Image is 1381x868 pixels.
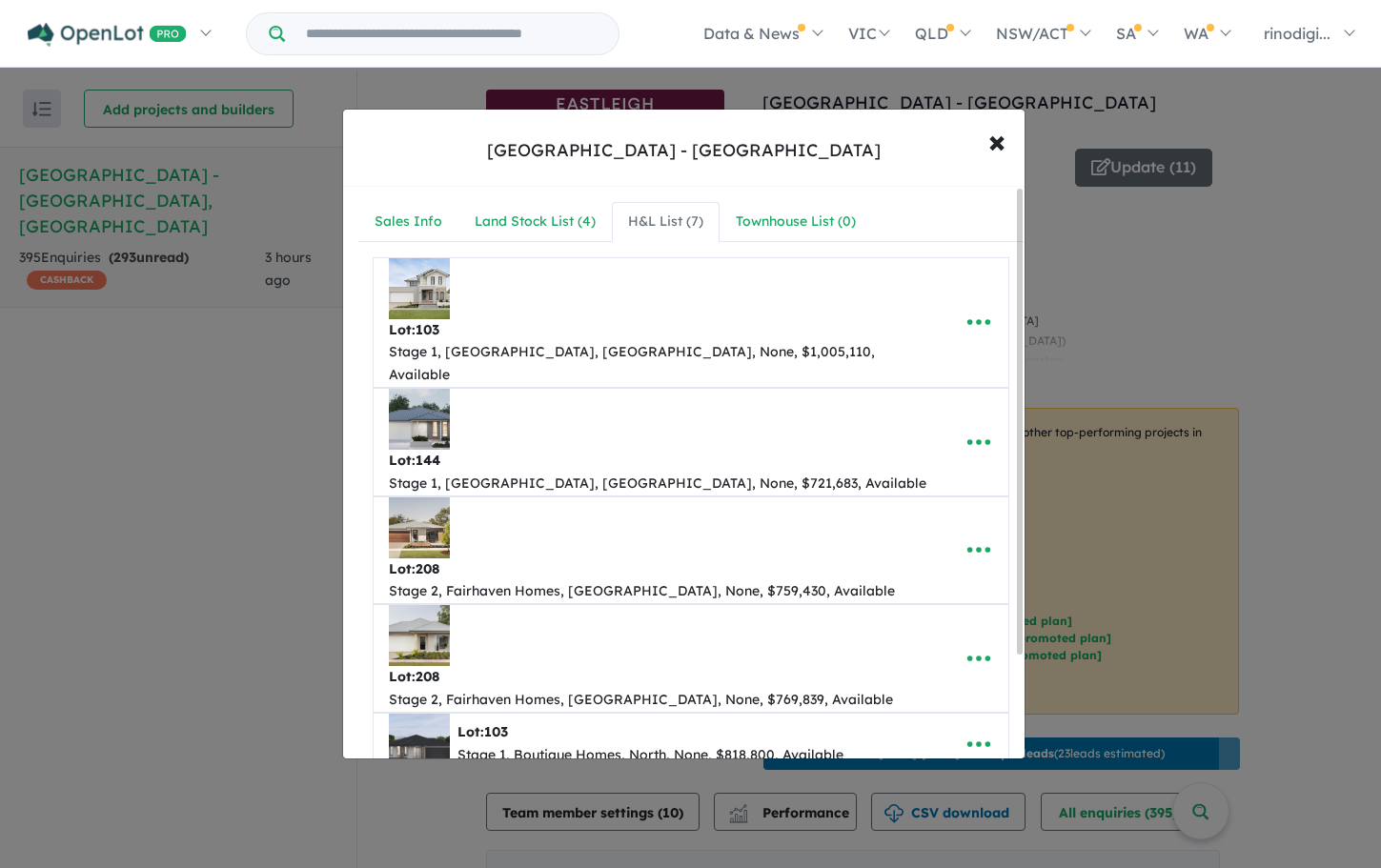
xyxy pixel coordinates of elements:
[416,452,440,469] span: 144
[389,714,450,775] img: Eastleigh%20-%20Cranbourne%20East%20-%20Lot%20103___1754232670.jpg
[416,560,439,577] span: 208
[389,341,934,387] div: Stage 1, [GEOGRAPHIC_DATA], [GEOGRAPHIC_DATA], None, $1,005,110, Available
[289,13,615,54] input: Try estate name, suburb, builder or developer
[484,723,508,740] span: 103
[28,23,187,47] img: Openlot PRO Logo White
[416,321,439,338] span: 103
[988,120,1005,161] span: ×
[389,473,926,495] div: Stage 1, [GEOGRAPHIC_DATA], [GEOGRAPHIC_DATA], None, $721,683, Available
[416,668,439,685] span: 208
[389,452,440,469] b: Lot:
[389,497,450,558] img: Eastleigh%20-%20Cranbourne%20East%20-%20Lot%20208___1754231335.jpg
[487,138,881,163] div: [GEOGRAPHIC_DATA] - [GEOGRAPHIC_DATA]
[375,211,442,233] div: Sales Info
[389,258,450,319] img: Eastleigh%20-%20Cranbourne%20East%20-%20Lot%20103___1754230763.jpg
[389,560,439,577] b: Lot:
[457,744,843,767] div: Stage 1, Boutique Homes, North, None, $818,800, Available
[736,211,856,233] div: Townhouse List ( 0 )
[389,389,450,450] img: Eastleigh%20-%20Cranbourne%20East%20-%20Lot%20144___1753964587.jpg
[475,211,596,233] div: Land Stock List ( 4 )
[389,605,450,666] img: Eastleigh%20-%20Cranbourne%20East%20-%20Lot%20208___1754231507.jpg
[457,723,508,740] b: Lot:
[389,321,439,338] b: Lot:
[389,580,895,603] div: Stage 2, Fairhaven Homes, [GEOGRAPHIC_DATA], None, $759,430, Available
[628,211,703,233] div: H&L List ( 7 )
[389,668,439,685] b: Lot:
[389,689,893,712] div: Stage 2, Fairhaven Homes, [GEOGRAPHIC_DATA], None, $769,839, Available
[1264,24,1330,43] span: rinodigi...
